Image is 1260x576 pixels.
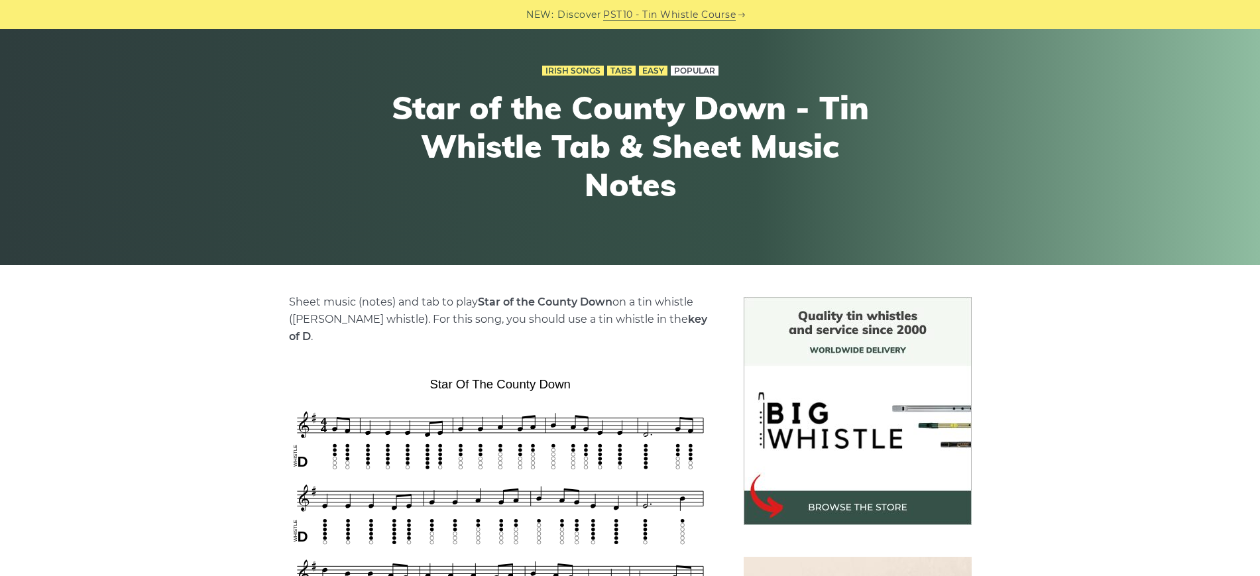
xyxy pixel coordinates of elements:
a: Easy [639,66,667,76]
strong: Star of the County Down [478,296,612,308]
span: Discover [557,7,601,23]
a: PST10 - Tin Whistle Course [603,7,736,23]
a: Irish Songs [542,66,604,76]
span: NEW: [526,7,553,23]
p: Sheet music (notes) and tab to play on a tin whistle ([PERSON_NAME] whistle). For this song, you ... [289,294,712,345]
a: Tabs [607,66,636,76]
a: Popular [671,66,718,76]
strong: key of D [289,313,707,343]
img: BigWhistle Tin Whistle Store [744,297,972,525]
h1: Star of the County Down - Tin Whistle Tab & Sheet Music Notes [386,89,874,203]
